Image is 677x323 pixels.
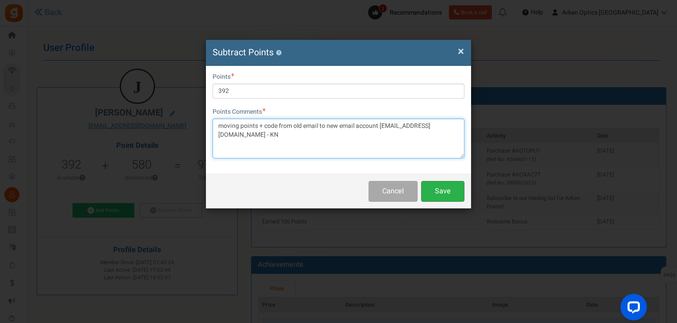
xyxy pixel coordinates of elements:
h4: Subtract Points [213,46,464,59]
label: Points Comments [213,108,266,116]
button: Cancel [369,181,418,202]
label: Points [213,73,234,81]
button: Save [421,181,464,202]
span: × [458,43,464,60]
button: ? [276,50,281,56]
